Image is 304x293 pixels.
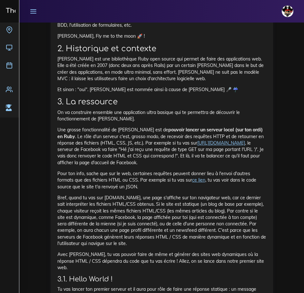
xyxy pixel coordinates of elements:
h3: The Hacking Project [4,7,72,14]
h2: 2. Historique et contexte [57,44,266,53]
a: [URL][DOMAIN_NAME] [197,140,245,146]
p: Une grosse fonctionnalité de [PERSON_NAME] est de . Le rôle d'un serveur c'est, grosso modo, de r... [57,127,266,166]
p: [PERSON_NAME] est une bibliothèque Ruby open source qui permet de faire des applications web. Ell... [57,56,266,82]
strong: pouvoir lancer un serveur local (sur ton ordi) en Ruby [57,127,263,139]
p: Avec [PERSON_NAME], tu vas pouvoir faire de même et générer des sites web dynamiques où la répons... [57,251,266,271]
p: Et sinon : "oui". [PERSON_NAME] est nommée ainsi à cause de [PERSON_NAME] 🎤 ☔ [57,86,266,93]
a: avatar [279,2,298,21]
p: Bref, quand tu vas sur [DOMAIN_NAME], une page s'affiche sur ton navigateur web, car ce dernier s... [57,194,266,247]
p: Pour ton info, sache que sur le web, certaines requêtes peuvent donner lieu à l'envoi d'autres fo... [57,170,266,190]
h3: 3.1. Hello World ! [57,275,266,283]
a: ce lien [192,177,205,183]
p: [PERSON_NAME], Fly me to the moon 🚀 ! [57,33,266,39]
h2: 3. La ressource [57,97,266,107]
p: On va construire ensemble une application ultra basique qui te permettra de découvrir le fonction... [57,109,266,122]
img: avatar [282,5,293,17]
